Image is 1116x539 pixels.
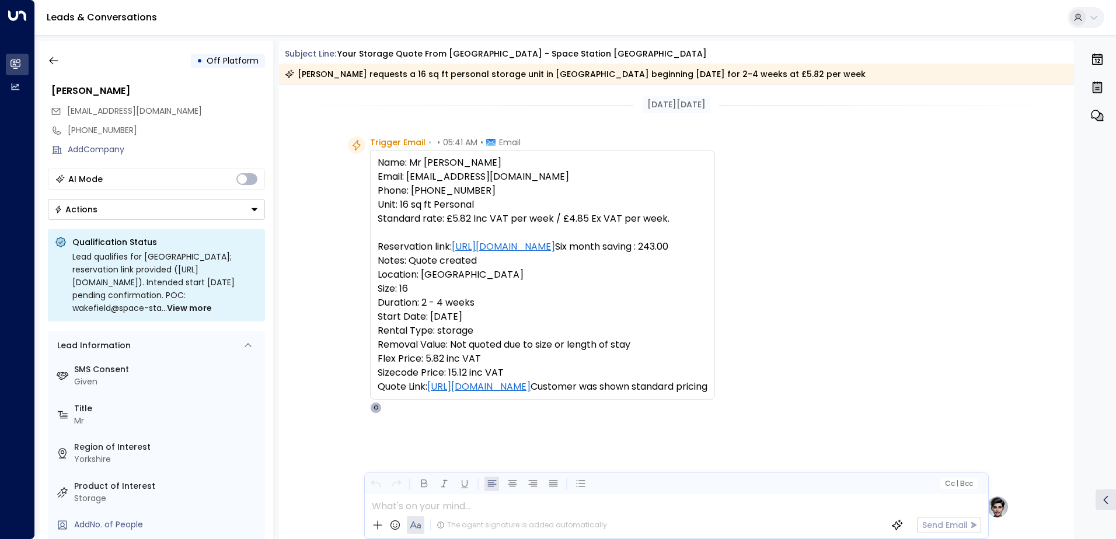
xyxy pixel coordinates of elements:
span: • [428,136,431,148]
span: | [956,480,958,488]
div: Storage [74,492,260,505]
label: Product of Interest [74,480,260,492]
span: View more [167,302,212,314]
a: [URL][DOMAIN_NAME] [427,380,531,394]
p: Qualification Status [72,236,258,248]
span: Trigger Email [370,136,426,148]
div: Actions [54,204,97,215]
pre: Name: Mr [PERSON_NAME] Email: [EMAIL_ADDRESS][DOMAIN_NAME] Phone: [PHONE_NUMBER] Unit: 16 sq ft P... [378,156,707,394]
div: Mr [74,415,260,427]
span: • [480,136,483,148]
button: Redo [389,477,403,491]
div: The agent signature is added automatically [437,520,607,530]
span: Cc Bcc [944,480,972,488]
span: Email [499,136,521,148]
button: Undo [368,477,383,491]
button: Cc|Bcc [940,478,977,489]
div: Your storage quote from [GEOGRAPHIC_DATA] - Space Station [GEOGRAPHIC_DATA] [337,48,707,60]
div: O [370,402,382,414]
label: Title [74,402,260,415]
a: Leads & Conversations [47,10,157,24]
span: [EMAIL_ADDRESS][DOMAIN_NAME] [67,105,202,117]
span: Off Platform [207,55,259,66]
div: Given [74,376,260,388]
div: AddCompany [68,143,265,156]
span: pauljreid@live.co.uk [67,105,202,117]
div: Lead qualifies for [GEOGRAPHIC_DATA]; reservation link provided ([URL][DOMAIN_NAME]). Intended st... [72,250,258,314]
div: • [197,50,203,71]
div: AddNo. of People [74,519,260,531]
img: profile-logo.png [986,495,1009,519]
button: Actions [48,199,265,220]
span: 05:41 AM [443,136,477,148]
a: [URL][DOMAIN_NAME] [452,240,555,254]
div: [PERSON_NAME] [51,84,265,98]
div: Button group with a nested menu [48,199,265,220]
label: SMS Consent [74,363,260,376]
span: • [437,136,440,148]
span: Subject Line: [285,48,336,60]
label: Region of Interest [74,441,260,453]
div: [PERSON_NAME] requests a 16 sq ft personal storage unit in [GEOGRAPHIC_DATA] beginning [DATE] for... [285,68,866,80]
div: AI Mode [68,173,103,185]
div: Yorkshire [74,453,260,466]
div: Lead Information [53,339,131,352]
div: [DATE][DATE] [643,96,710,113]
div: [PHONE_NUMBER] [68,124,265,136]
